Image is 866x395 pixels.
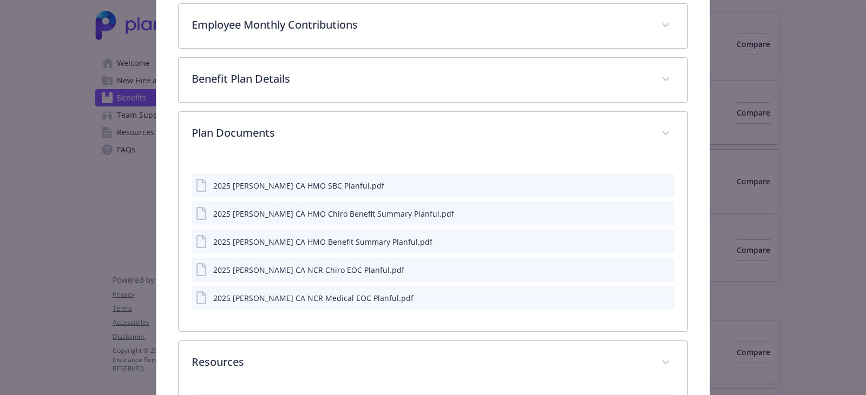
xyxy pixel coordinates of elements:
button: download file [643,264,652,276]
button: download file [643,292,652,304]
p: Plan Documents [192,125,648,141]
button: preview file [660,180,670,191]
button: preview file [660,236,670,247]
p: Benefit Plan Details [192,71,648,87]
div: Benefit Plan Details [179,58,687,102]
button: preview file [660,264,670,276]
div: Plan Documents [179,156,687,331]
div: Employee Monthly Contributions [179,4,687,48]
div: 2025 [PERSON_NAME] CA HMO Chiro Benefit Summary Planful.pdf [213,208,454,219]
p: Resources [192,354,648,370]
p: Employee Monthly Contributions [192,17,648,33]
button: download file [643,180,652,191]
div: 2025 [PERSON_NAME] CA NCR Medical EOC Planful.pdf [213,292,414,304]
div: 2025 [PERSON_NAME] CA NCR Chiro EOC Planful.pdf [213,264,404,276]
div: 2025 [PERSON_NAME] CA HMO Benefit Summary Planful.pdf [213,236,432,247]
div: 2025 [PERSON_NAME] CA HMO SBC Planful.pdf [213,180,384,191]
button: download file [643,208,652,219]
button: download file [643,236,652,247]
button: preview file [660,292,670,304]
div: Resources [179,341,687,385]
button: preview file [660,208,670,219]
div: Plan Documents [179,112,687,156]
